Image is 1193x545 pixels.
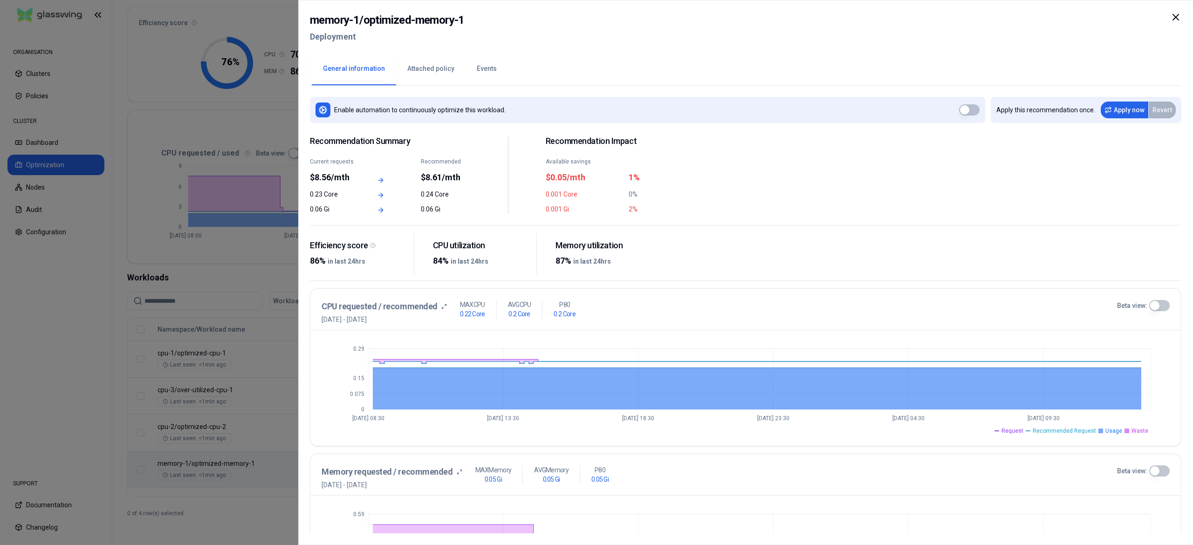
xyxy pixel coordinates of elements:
[310,240,406,251] div: Efficiency score
[466,53,508,85] button: Events
[1033,427,1096,435] span: Recommended Request
[310,28,465,45] h2: Deployment
[1101,102,1148,118] button: Apply now
[353,375,364,381] tspan: 0.15
[485,475,502,484] h1: 0.05 Gi
[322,300,438,313] h3: CPU requested / recommended
[629,171,706,184] div: 1%
[322,480,462,490] span: [DATE] - [DATE]
[421,204,471,214] div: 0.06 Gi
[334,105,506,115] p: Enable automation to continuously optimize this workload.
[1105,427,1122,435] span: Usage
[546,158,623,165] div: Available savings
[546,190,623,199] div: 0.001 Core
[534,465,569,475] p: AVG Memory
[508,300,531,309] p: AVG CPU
[554,309,575,319] h1: 0.2 Core
[475,465,512,475] p: MAX Memory
[543,475,560,484] h1: 0.05 Gi
[555,240,652,251] div: Memory utilization
[546,136,706,147] h2: Recommendation Impact
[312,53,396,85] button: General information
[396,53,466,85] button: Attached policy
[322,465,453,478] h3: Memory requested / recommended
[310,136,471,147] span: Recommendation Summary
[460,309,485,319] h1: 0.22 Core
[573,258,611,265] span: in last 24hrs
[310,171,360,184] div: $8.56/mth
[433,240,529,251] div: CPU utilization
[1001,427,1023,435] span: Request
[591,475,609,484] h1: 0.05 Gi
[1131,427,1148,435] span: Waste
[629,204,706,214] div: 2%
[1028,415,1060,422] tspan: [DATE] 09:30
[433,254,529,267] div: 84%
[421,158,471,165] div: Recommended
[892,415,925,422] tspan: [DATE] 04:30
[546,204,623,214] div: 0.001 Gi
[757,415,789,422] tspan: [DATE] 23:30
[310,158,360,165] div: Current requests
[559,300,570,309] p: P80
[555,254,652,267] div: 87%
[350,391,364,397] tspan: 0.075
[508,309,530,319] h1: 0.2 Core
[352,415,384,422] tspan: [DATE] 08:30
[460,300,485,309] p: MAX CPU
[487,415,519,422] tspan: [DATE] 13:30
[328,258,365,265] span: in last 24hrs
[421,171,471,184] div: $8.61/mth
[353,346,364,352] tspan: 0.29
[310,254,406,267] div: 86%
[310,204,360,214] div: 0.06 Gi
[310,12,465,28] h2: memory-1 / optimized-memory-1
[1117,301,1147,310] label: Beta view:
[353,511,364,518] tspan: 0.59
[1117,466,1147,476] label: Beta view:
[310,190,360,199] div: 0.23 Core
[595,465,605,475] p: P80
[996,105,1095,115] p: Apply this recommendation once.
[629,190,706,199] div: 0%
[322,315,447,324] span: [DATE] - [DATE]
[622,415,654,422] tspan: [DATE] 18:30
[451,258,488,265] span: in last 24hrs
[361,406,364,413] tspan: 0
[421,190,471,199] div: 0.24 Core
[546,171,623,184] div: $0.05/mth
